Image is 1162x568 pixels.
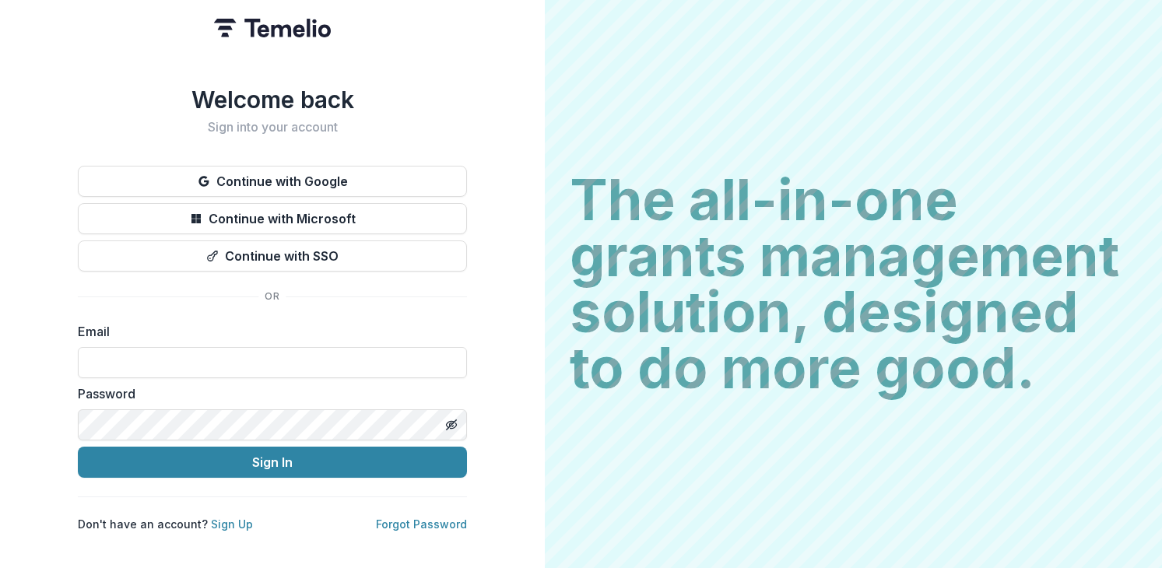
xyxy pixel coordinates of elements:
[214,19,331,37] img: Temelio
[78,384,458,403] label: Password
[439,412,464,437] button: Toggle password visibility
[78,166,467,197] button: Continue with Google
[78,203,467,234] button: Continue with Microsoft
[211,517,253,531] a: Sign Up
[78,322,458,341] label: Email
[78,240,467,272] button: Continue with SSO
[78,447,467,478] button: Sign In
[78,516,253,532] p: Don't have an account?
[78,86,467,114] h1: Welcome back
[78,120,467,135] h2: Sign into your account
[376,517,467,531] a: Forgot Password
